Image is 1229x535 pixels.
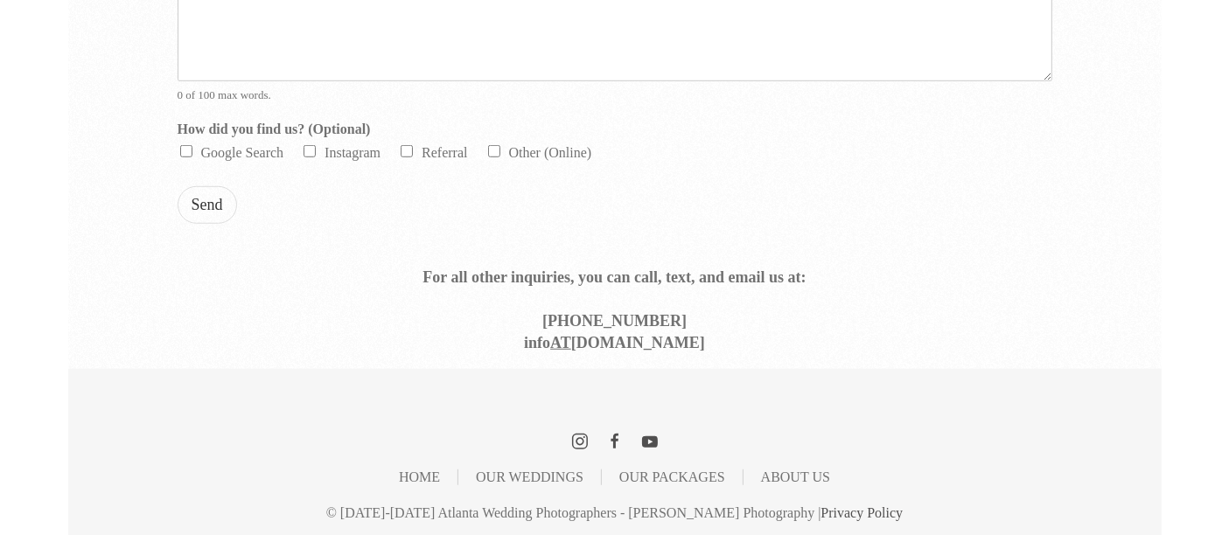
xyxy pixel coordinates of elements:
[619,476,725,478] a: Our Packages
[524,334,705,351] strong: info [DOMAIN_NAME]
[422,268,806,330] strong: For all other inquiries, you can call, text, and email us at: [PHONE_NUMBER]
[68,503,1162,524] p: © [DATE]-[DATE] Atlanta Wedding Photographers - [PERSON_NAME] Photography |
[761,476,830,478] a: About Us
[550,334,571,351] span: AT
[201,145,284,160] label: Google Search
[178,121,1052,139] label: How did you find us? (Optional)
[399,476,440,478] a: Home
[820,505,903,520] a: Privacy Policy
[509,145,592,160] label: Other (Online)
[476,476,583,478] a: Our Weddings
[178,88,1052,103] div: 0 of 100 max words.
[178,186,237,224] button: Send
[325,145,381,160] label: Instagram
[422,145,467,160] label: Referral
